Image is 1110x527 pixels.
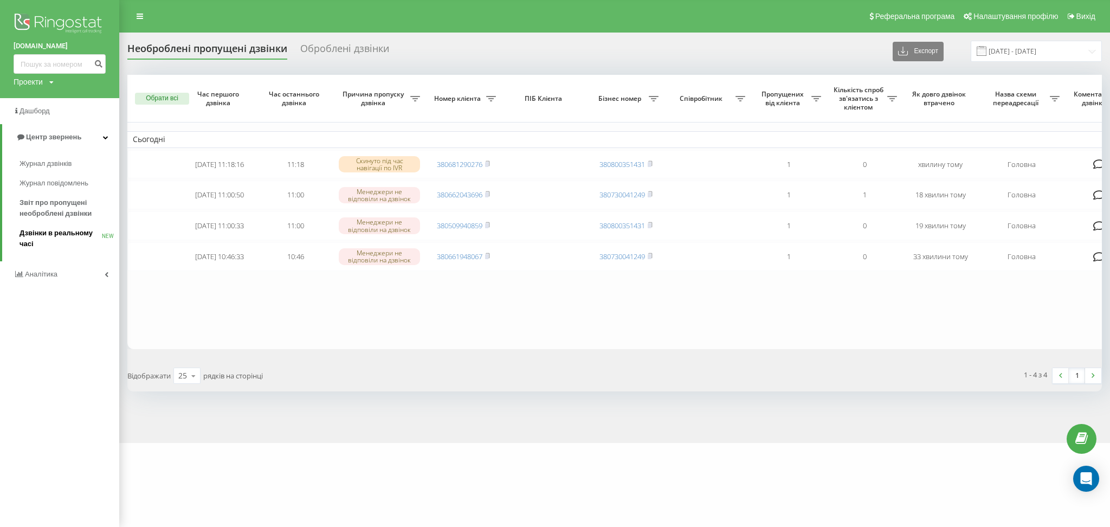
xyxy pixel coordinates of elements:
[300,43,389,60] div: Оброблені дзвінки
[266,90,325,107] span: Час останнього дзвінка
[1024,369,1047,380] div: 1 - 4 з 4
[1073,466,1099,492] div: Open Intercom Messenger
[257,150,333,179] td: 11:18
[182,181,257,209] td: [DATE] 11:00:50
[832,86,887,111] span: Кількість спроб зв'язатись з клієнтом
[911,90,970,107] span: Як довго дзвінок втрачено
[339,156,420,172] div: Скинуто під час навігації по IVR
[339,187,420,203] div: Менеджери не відповіли на дзвінок
[827,150,902,179] td: 0
[593,94,649,103] span: Бізнес номер
[257,211,333,240] td: 11:00
[984,90,1050,107] span: Назва схеми переадресації
[1069,368,1085,383] a: 1
[20,158,72,169] span: Журнал дзвінків
[599,190,645,200] a: 380730041249
[2,124,119,150] a: Центр звернень
[339,217,420,234] div: Менеджери не відповіли на дзвінок
[14,76,43,87] div: Проекти
[437,221,482,230] a: 380509940859
[875,12,955,21] span: Реферальна програма
[135,93,189,105] button: Обрати всі
[751,181,827,209] td: 1
[431,94,486,103] span: Номер клієнта
[257,242,333,271] td: 10:46
[14,11,106,38] img: Ringostat logo
[751,211,827,240] td: 1
[339,90,410,107] span: Причина пропуску дзвінка
[190,90,249,107] span: Час першого дзвінка
[182,150,257,179] td: [DATE] 11:18:16
[973,12,1058,21] span: Налаштування профілю
[978,211,1065,240] td: Головна
[751,242,827,271] td: 1
[26,133,81,141] span: Центр звернень
[599,252,645,261] a: 380730041249
[182,242,257,271] td: [DATE] 10:46:33
[20,197,114,219] span: Звіт про пропущені необроблені дзвінки
[25,270,57,278] span: Аналiтика
[437,252,482,261] a: 380661948067
[978,150,1065,179] td: Головна
[20,178,88,189] span: Журнал повідомлень
[751,150,827,179] td: 1
[437,190,482,200] a: 380662043696
[599,159,645,169] a: 380800351431
[978,242,1065,271] td: Головна
[599,221,645,230] a: 380800351431
[339,248,420,265] div: Менеджери не відповіли на дзвінок
[20,228,102,249] span: Дзвінки в реальному часі
[437,159,482,169] a: 380681290276
[20,193,119,223] a: Звіт про пропущені необроблені дзвінки
[127,371,171,381] span: Відображати
[127,43,287,60] div: Необроблені пропущені дзвінки
[1076,12,1095,21] span: Вихід
[14,54,106,74] input: Пошук за номером
[756,90,811,107] span: Пропущених від клієнта
[902,211,978,240] td: 19 хвилин тому
[902,181,978,209] td: 18 хвилин тому
[827,211,902,240] td: 0
[20,223,119,254] a: Дзвінки в реальному часіNEW
[669,94,735,103] span: Співробітник
[20,154,119,173] a: Журнал дзвінків
[827,242,902,271] td: 0
[511,94,579,103] span: ПІБ Клієнта
[902,242,978,271] td: 33 хвилини тому
[20,107,50,115] span: Дашборд
[893,42,944,61] button: Експорт
[178,370,187,381] div: 25
[203,371,263,381] span: рядків на сторінці
[14,41,106,52] a: [DOMAIN_NAME]
[902,150,978,179] td: хвилину тому
[182,211,257,240] td: [DATE] 11:00:33
[827,181,902,209] td: 1
[20,173,119,193] a: Журнал повідомлень
[978,181,1065,209] td: Головна
[257,181,333,209] td: 11:00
